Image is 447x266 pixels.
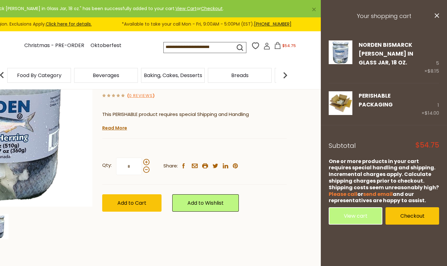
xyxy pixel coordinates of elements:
[129,93,153,99] a: 0 Reviews
[122,21,291,28] span: *Available to take your call Mon - Fri, 9:00AM - 5:00PM (EST).
[329,91,352,117] a: PERISHABLE Packaging
[415,142,439,149] span: $54.75
[363,190,393,198] a: send email
[329,40,352,76] a: Norden Bismarck Herring in Jar
[231,73,249,78] a: Breads
[102,111,287,118] p: This PERISHABLE product requires special Shipping and Handling
[329,91,352,115] img: PERISHABLE Packaging
[424,40,439,76] div: 5 ×
[163,162,178,170] span: Share:
[329,141,356,150] span: Subtotal
[117,199,146,207] span: Add to Cart
[93,73,119,78] a: Beverages
[312,8,316,11] a: ×
[425,110,439,116] span: $14.00
[201,5,223,12] a: Checkout
[108,123,287,131] li: We will ship this product in heat-protective packaging and ice.
[427,68,439,74] span: $8.15
[172,194,239,212] a: Add to Wishlist
[272,42,298,51] button: $54.75
[359,41,413,67] a: Norden Bismarck [PERSON_NAME] in Glass Jar, 18 oz.
[254,21,291,27] a: [PHONE_NUMBER]
[144,73,202,78] a: Baking, Cakes, Desserts
[279,69,291,82] img: next arrow
[102,194,162,212] button: Add to Cart
[91,41,121,50] a: Oktoberfest
[127,93,155,99] span: ( )
[282,43,296,48] span: $54.75
[329,158,439,204] div: One or more products in your cart requires special handling and shipping. Incremental charges app...
[17,73,62,78] a: Food By Category
[24,41,84,50] a: Christmas - PRE-ORDER
[329,207,382,225] a: View cart
[102,125,127,131] a: Read More
[102,161,112,169] strong: Qty:
[175,5,197,12] a: View Cart
[421,91,439,117] div: 1 ×
[329,40,352,64] img: Norden Bismarck Herring in Jar
[359,92,393,108] a: PERISHABLE Packaging
[116,158,142,175] input: Qty:
[385,207,439,225] a: Checkout
[46,21,92,27] a: Click here for details.
[329,190,357,198] a: Please call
